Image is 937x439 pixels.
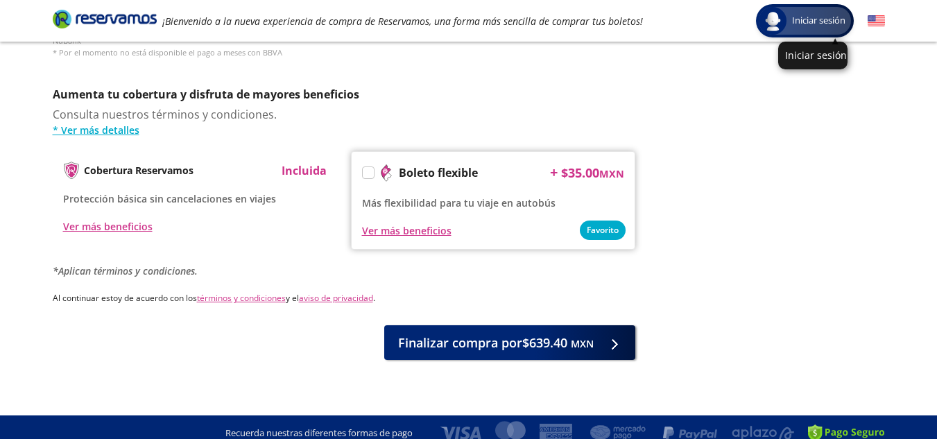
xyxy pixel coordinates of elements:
small: MXN [599,167,624,180]
span: $ 35.00 [561,164,624,182]
p: Incluida [282,162,327,179]
p: *Aplican términos y condiciones. [53,264,635,278]
a: * Ver más detalles [53,123,635,137]
span: Finalizar compra por $639.40 [398,334,594,352]
div: Consulta nuestros términos y condiciones. [53,106,635,137]
p: Al continuar estoy de acuerdo con los y el . [53,292,635,304]
em: ¡Bienvenido a la nueva experiencia de compra de Reservamos, una forma más sencilla de comprar tus... [162,15,643,28]
a: términos y condiciones [197,292,286,304]
a: aviso de privacidad [299,292,373,304]
p: Cobertura Reservamos [84,163,194,178]
i: Brand Logo [53,8,157,29]
button: English [868,12,885,30]
button: Ver más beneficios [63,219,153,234]
span: Protección básica sin cancelaciones en viajes [63,192,276,205]
p: Boleto flexible [399,164,478,181]
a: Brand Logo [53,8,157,33]
span: Más flexibilidad para tu viaje en autobús [362,196,556,209]
p: Aumenta tu cobertura y disfruta de mayores beneficios [53,86,635,103]
button: Finalizar compra por$639.40 MXN [384,325,635,360]
small: MXN [571,337,594,350]
span: * Por el momento no está disponible el pago a meses con BBVA [53,47,282,58]
p: Iniciar sesión [785,49,841,62]
button: Ver más beneficios [362,223,452,238]
span: Iniciar sesión [786,14,851,28]
p: + [550,162,558,183]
